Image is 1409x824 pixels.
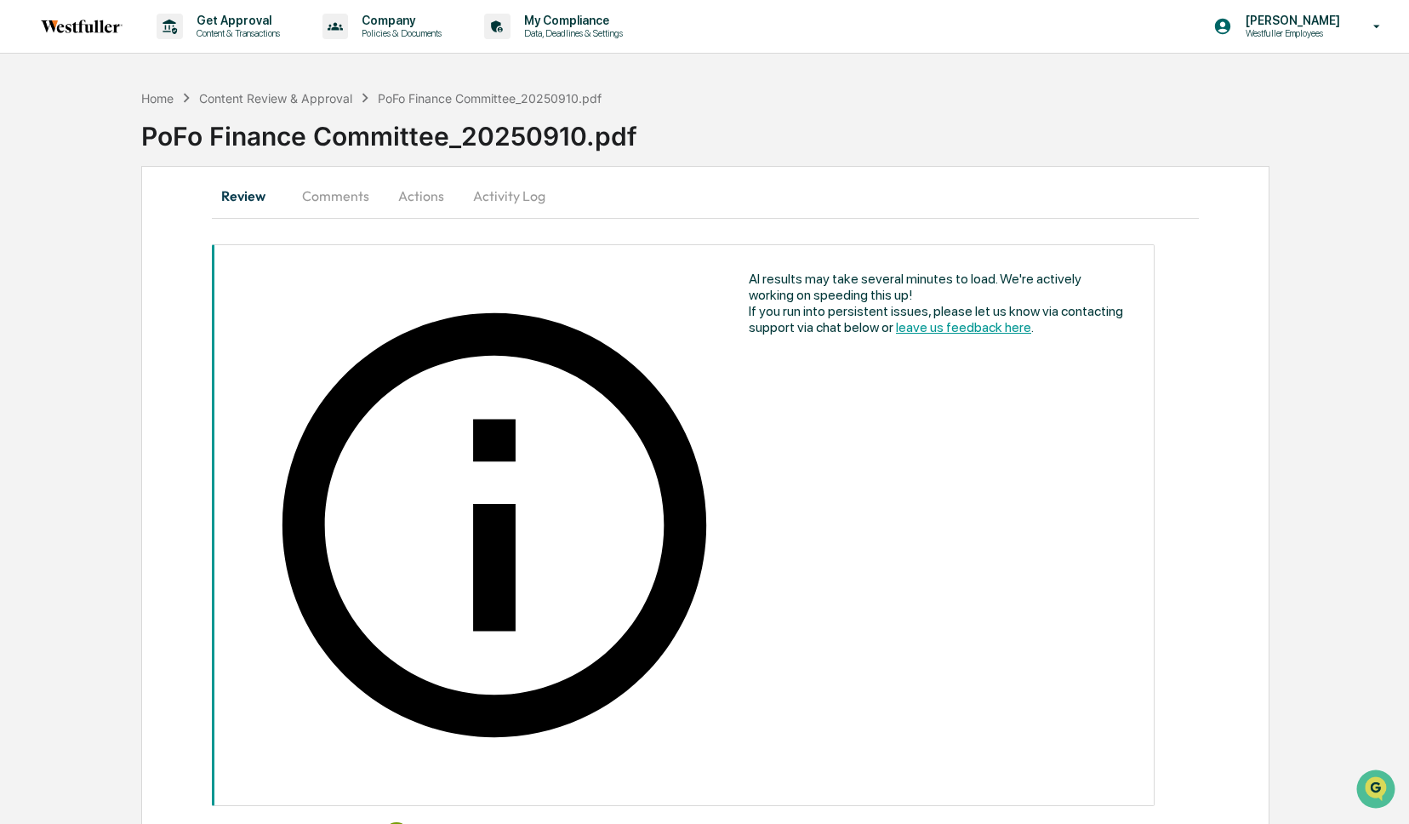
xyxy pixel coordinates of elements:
[212,175,288,216] button: Review
[17,130,48,161] img: 1746055101610-c473b297-6a78-478c-a979-82029cc54cd1
[749,271,1128,303] div: AI results may take several minutes to load. We're actively working on speeding this up!
[58,130,279,147] div: Start new chat
[17,249,31,262] div: 🔎
[348,14,450,27] p: Company
[17,216,31,230] div: 🖐️
[511,14,631,27] p: My Compliance
[348,27,450,39] p: Policies & Documents
[34,247,107,264] span: Data Lookup
[199,91,352,106] div: Content Review & Approval
[378,91,602,106] div: PoFo Finance Committee_20250910.pdf
[141,91,174,106] div: Home
[212,175,1198,216] div: secondary tabs example
[141,107,1409,152] div: PoFo Finance Committee_20250910.pdf
[41,20,123,33] img: logo
[288,175,383,216] button: Comments
[17,36,310,63] p: How can we help?
[383,175,459,216] button: Actions
[1355,768,1400,814] iframe: Open customer support
[123,216,137,230] div: 🗄️
[34,215,110,232] span: Preclearance
[169,289,206,301] span: Pylon
[459,175,559,216] button: Activity Log
[140,215,211,232] span: Attestations
[183,14,288,27] p: Get Approval
[120,288,206,301] a: Powered byPylon
[1232,27,1349,39] p: Westfuller Employees
[1232,14,1349,27] p: [PERSON_NAME]
[749,303,1128,335] div: If you run into persistent issues, please let us know via contacting support via chat below or .
[58,147,215,161] div: We're available if you need us!
[896,319,1031,335] span: leave us feedback here
[117,208,218,238] a: 🗄️Attestations
[10,240,114,271] a: 🔎Data Lookup
[511,27,631,39] p: Data, Deadlines & Settings
[183,27,288,39] p: Content & Transactions
[289,135,310,156] button: Start new chat
[10,208,117,238] a: 🖐️Preclearance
